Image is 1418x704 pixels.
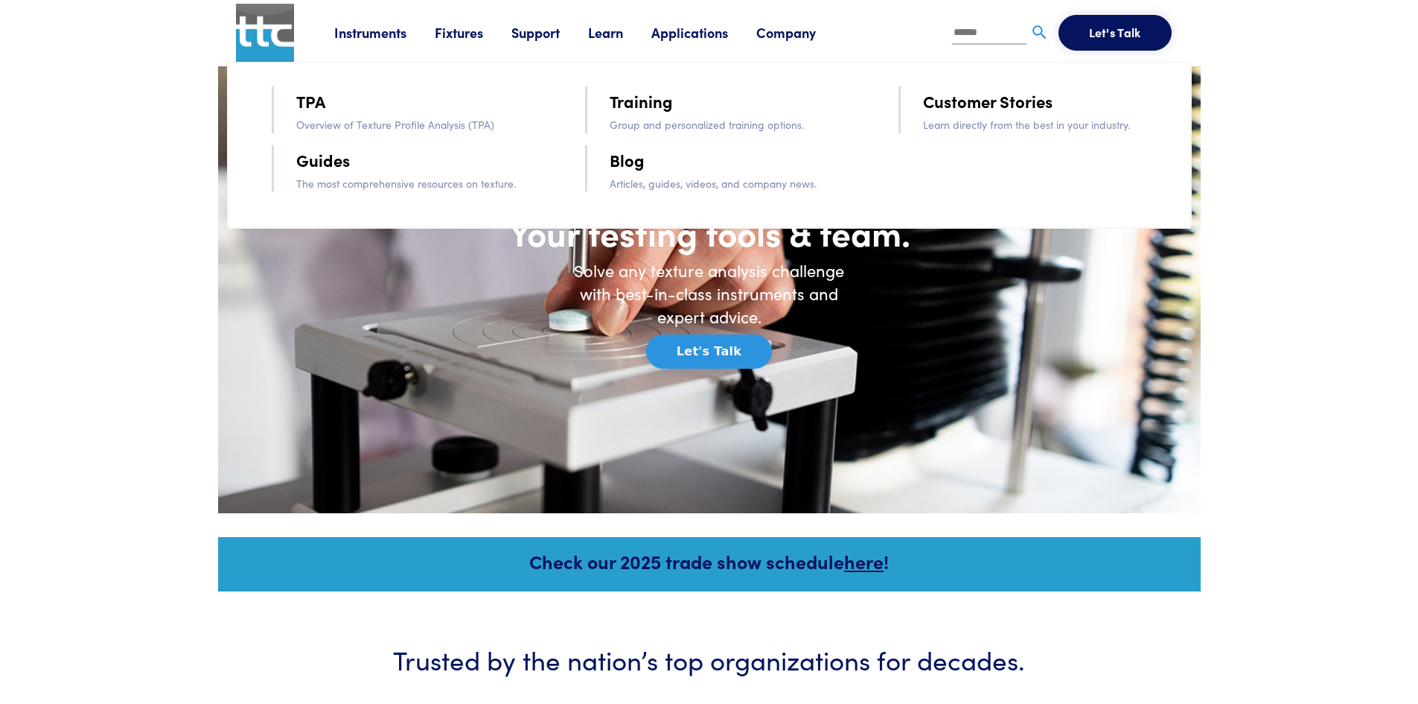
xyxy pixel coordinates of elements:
a: here [844,548,884,574]
p: Overview of Texture Profile Analysis (TPA) [296,116,543,133]
p: Articles, guides, videos, and company news. [610,175,857,191]
a: Company [756,23,844,42]
h3: Trusted by the nation’s top organizations for decades. [263,641,1156,677]
a: Support [511,23,588,42]
a: Applications [651,23,756,42]
button: Let's Talk [646,334,772,369]
a: Learn [588,23,651,42]
img: ttc_logo_1x1_v1.0.png [236,4,294,62]
a: TPA [296,88,325,114]
p: Group and personalized training options. [610,116,857,133]
p: The most comprehensive resources on texture. [296,175,543,191]
a: Guides [296,147,350,173]
h1: Your testing tools & team. [412,211,1007,254]
h5: Check our 2025 trade show schedule ! [238,548,1181,574]
button: Let's Talk [1058,15,1172,51]
a: Fixtures [435,23,511,42]
a: Blog [610,147,645,173]
a: Customer Stories [923,88,1053,114]
h6: Solve any texture analysis challenge with best-in-class instruments and expert advice. [561,259,858,328]
a: Instruments [334,23,435,42]
a: Training [610,88,673,114]
p: Learn directly from the best in your industry. [923,116,1170,133]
